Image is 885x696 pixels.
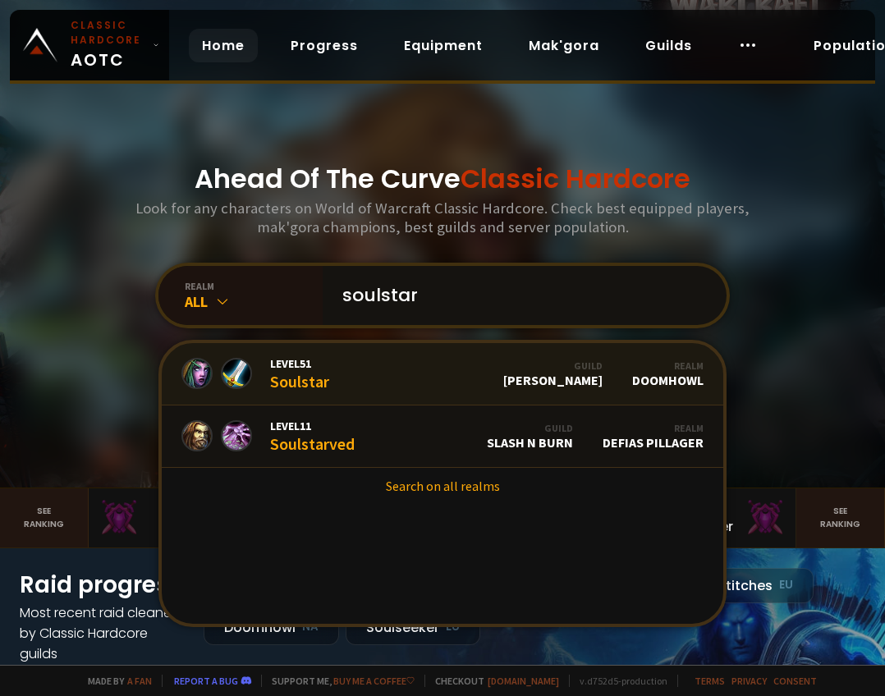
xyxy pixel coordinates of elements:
[185,280,323,292] div: realm
[773,675,817,687] a: Consent
[261,675,415,687] span: Support me,
[270,419,355,454] div: Soulstarved
[10,10,169,80] a: Classic HardcoreAOTC
[71,18,146,72] span: AOTC
[603,422,704,434] div: Realm
[189,29,258,62] a: Home
[277,29,371,62] a: Progress
[270,419,355,433] span: Level 11
[195,159,690,199] h1: Ahead Of The Curve
[603,422,704,451] div: Defias Pillager
[632,359,704,372] div: Realm
[332,266,707,325] input: Search a character...
[333,675,415,687] a: Buy me a coffee
[204,610,339,645] div: Doomhowl
[503,359,603,388] div: [PERSON_NAME]
[731,675,767,687] a: Privacy
[162,343,723,405] a: Level51SoulstarGuild[PERSON_NAME]RealmDoomhowl
[446,619,460,635] small: EU
[174,675,238,687] a: Report a bug
[697,568,814,603] div: Stitches
[391,29,496,62] a: Equipment
[20,602,184,664] h4: Most recent raid cleaned by Classic Hardcore guilds
[503,359,603,372] div: Guild
[133,199,753,236] h3: Look for any characters on World of Warcraft Classic Hardcore. Check best equipped players, mak'g...
[424,675,559,687] span: Checkout
[185,292,323,311] div: All
[162,405,723,468] a: Level11SoulstarvedGuildSlash N BurnRealmDefias Pillager
[487,422,573,451] div: Slash N Burn
[302,619,319,635] small: NA
[569,675,667,687] span: v. d752d5 - production
[779,577,793,593] small: EU
[20,568,184,602] h1: Raid progress
[270,356,329,371] span: Level 51
[487,422,573,434] div: Guild
[695,675,725,687] a: Terms
[270,356,329,391] div: Soulstar
[461,160,690,197] span: Classic Hardcore
[346,610,480,645] div: Soulseeker
[99,498,255,515] div: Mak'Gora
[632,359,704,388] div: Doomhowl
[127,675,152,687] a: a fan
[632,29,705,62] a: Guilds
[796,488,885,547] a: Seeranking
[162,468,723,504] a: Search on all realms
[89,488,266,547] a: Mak'Gora#2Rivench100
[488,675,559,687] a: [DOMAIN_NAME]
[78,675,152,687] span: Made by
[71,18,146,48] small: Classic Hardcore
[516,29,612,62] a: Mak'gora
